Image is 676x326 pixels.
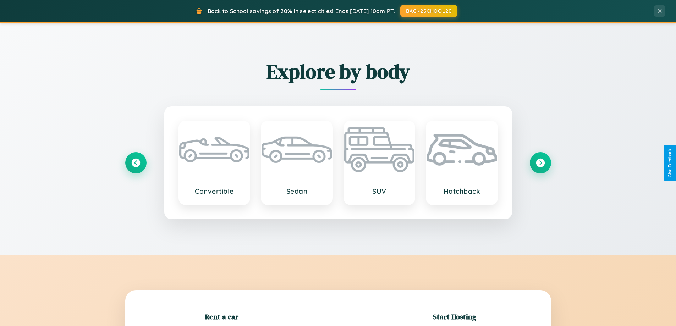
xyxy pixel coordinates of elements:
div: Give Feedback [667,149,672,177]
h2: Rent a car [205,311,238,322]
h2: Start Hosting [433,311,476,322]
h3: Convertible [186,187,243,195]
h3: Sedan [269,187,325,195]
span: Back to School savings of 20% in select cities! Ends [DATE] 10am PT. [208,7,395,15]
button: BACK2SCHOOL20 [400,5,457,17]
h2: Explore by body [125,58,551,85]
h3: SUV [351,187,408,195]
h3: Hatchback [434,187,490,195]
